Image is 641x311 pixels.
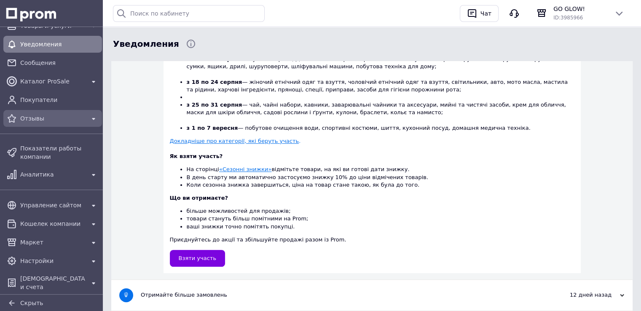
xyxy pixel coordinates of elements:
span: Показатели работы компании [20,144,99,161]
span: Каталог ProSale [20,77,85,86]
a: «Сезонні знижки» [219,166,271,172]
span: Кошелек компании [20,220,85,228]
li: Коли сезонна знижка завершиться, ціна на товар стане такою, як була до того. [187,181,574,189]
b: з 25 по 31 серпня [187,102,242,108]
span: ID: 3985966 [553,15,583,21]
a: Взяти участь [170,250,225,267]
span: Управление сайтом [20,201,85,209]
b: Як взяти участь? [170,153,223,159]
u: Докладніше про категорії, які беруть участь [170,138,299,144]
li: — чай, чайні набори, кавники, заварювальні чайники та аксесуари, мийні та чистячі засоби, крем дл... [187,101,574,124]
span: Сообщения [20,59,99,67]
span: [DEMOGRAPHIC_DATA] и счета [20,274,85,291]
li: ваші знижки точно помітять покупці. [187,223,574,231]
span: Скрыть [20,300,43,306]
b: з 18 по 24 серпня [187,79,242,85]
span: Настройки [20,257,85,265]
span: Аналитика [20,170,85,179]
b: Що ви отримаєте? [170,195,228,201]
span: Уведомления [113,38,179,50]
div: 12 дней назад [540,291,624,299]
li: — кухонне приладдя, міські та спортивні рюкзаки, жіночі сукні, набори інструментів, викрутки, інс... [187,55,574,78]
span: Взяти участь [179,255,217,261]
li: — побутове очищення води, спортивні костюми, шиття, кухонний посуд, домашня медична техніка. [187,124,574,132]
span: Покупатели [20,96,99,104]
span: Маркет [20,238,85,247]
span: Отзывы [20,114,85,123]
div: Приєднуйтесь до акції та збільшуйте продажі разом із Prom. [170,194,574,244]
li: — жіночий етнічний одяг та взуття, чоловічий етнічний одяг та взуття, світильники, авто, мото мас... [187,78,574,94]
div: Чат [479,7,493,20]
input: Поиск по кабинету [113,5,265,22]
button: Чат [460,5,499,22]
b: з 1 по 7 вересня [187,125,238,131]
div: Отримайте більше замовлень [141,291,540,299]
span: GO GLOW! [553,5,607,13]
li: більше можливостей для продажів; [187,207,574,215]
span: Уведомления [20,40,85,48]
b: з 11 по 17 серпня [187,56,242,62]
li: На сторінці відмітьте товари, на які ви готові дати знижку. [187,166,574,173]
a: Докладніше про категорії, які беруть участь. [170,138,301,144]
li: товари стануть більш помітними на Prom; [187,215,574,223]
li: В день старту ми автоматично застосуємо знижку 10% до ціни відмічених товарів. [187,174,574,181]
